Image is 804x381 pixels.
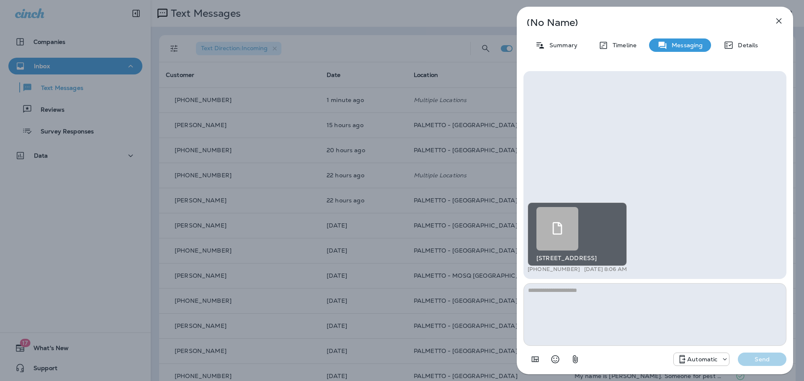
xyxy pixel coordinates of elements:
[547,351,564,368] button: Select an emoji
[527,19,755,26] p: (No Name)
[667,42,703,49] p: Messaging
[528,266,580,273] p: [PHONE_NUMBER]
[734,42,758,49] p: Details
[528,202,627,266] div: [STREET_ADDRESS]
[527,351,544,368] button: Add in a premade template
[687,356,717,363] p: Automatic
[608,42,636,49] p: Timeline
[584,266,627,273] p: [DATE] 8:06 AM
[545,42,577,49] p: Summary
